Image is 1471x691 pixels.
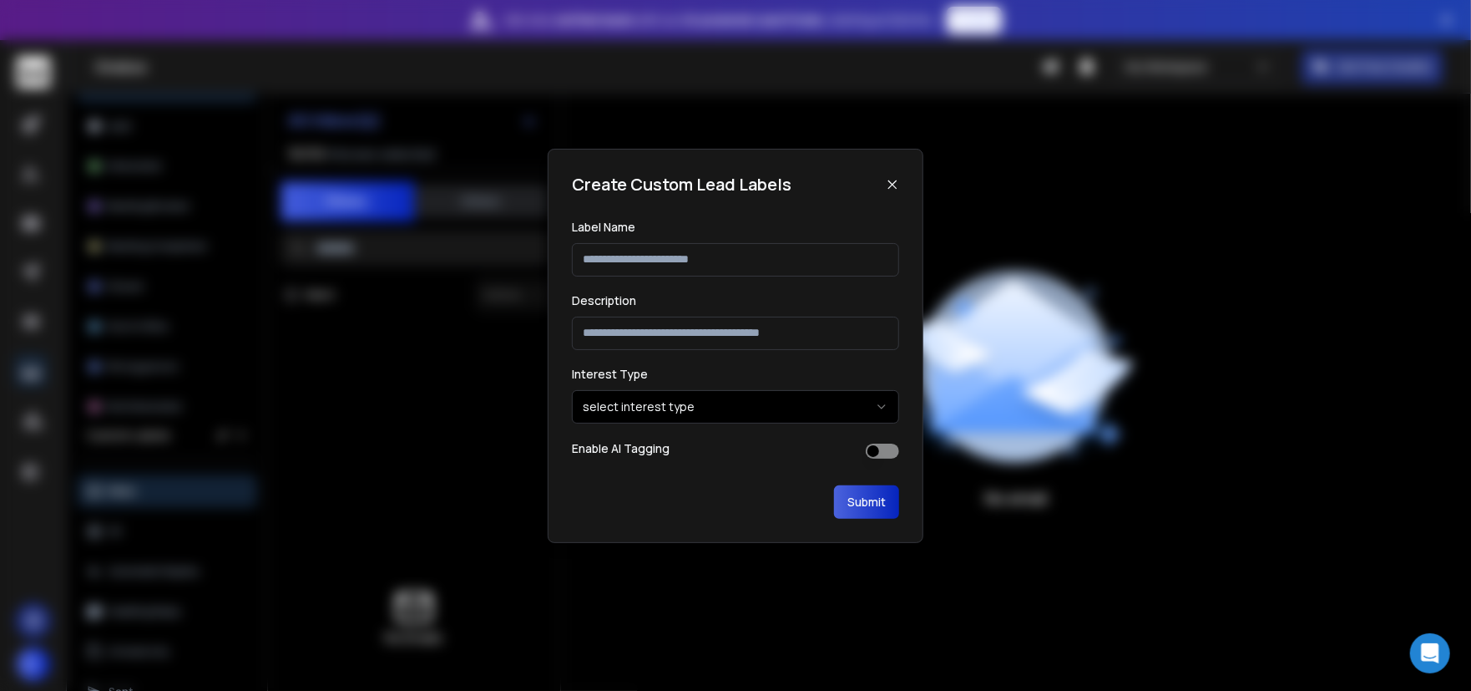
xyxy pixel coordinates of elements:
label: Description [572,292,636,308]
label: Label Name [572,219,635,235]
h1: Create Custom Lead Labels [572,173,791,196]
label: Interest Type [572,366,648,382]
div: Open Intercom Messenger [1410,633,1450,673]
button: Submit [834,485,899,519]
label: Enable AI Tagging [572,440,670,456]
